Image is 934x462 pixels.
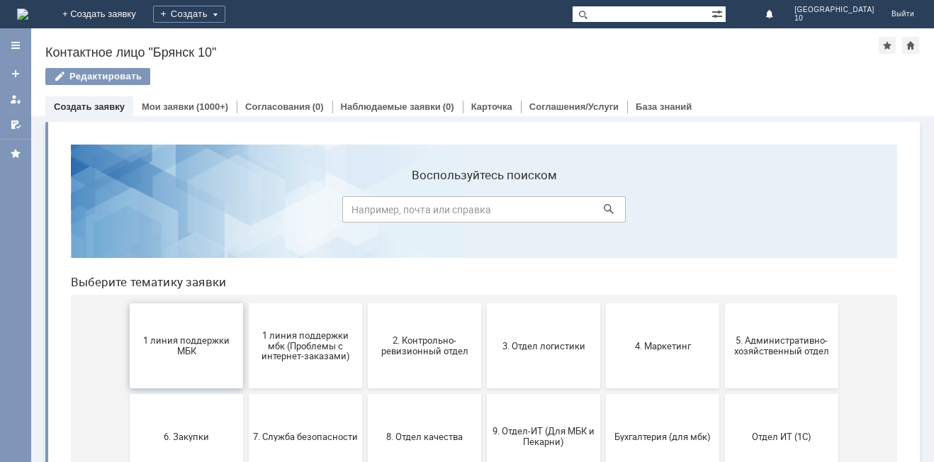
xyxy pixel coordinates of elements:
[308,261,422,346] button: 8. Отдел качества
[193,388,298,399] span: Отдел-ИТ (Офис)
[529,101,619,112] a: Соглашения/Услуги
[70,170,184,255] button: 1 линия поддержки МБК
[711,6,726,20] span: Расширенный поиск
[54,101,125,112] a: Создать заявку
[11,142,838,156] header: Выберите тематику заявки
[432,207,536,218] span: 3. Отдел логистики
[670,378,775,410] span: [PERSON_NAME]. Услуги ИТ для МБК (оформляет L1)
[665,261,779,346] button: Отдел ИТ (1С)
[189,351,303,436] button: Отдел-ИТ (Офис)
[74,383,179,405] span: Отдел-ИТ (Битрикс24 и CRM)
[794,6,874,14] span: [GEOGRAPHIC_DATA]
[794,14,874,23] span: 10
[546,261,660,346] button: Бухгалтерия (для мбк)
[189,261,303,346] button: 7. Служба безопасности
[283,63,566,89] input: Например, почта или справка
[193,298,298,308] span: 7. Служба безопасности
[670,298,775,308] span: Отдел ИТ (1С)
[45,45,879,60] div: Контактное лицо "Брянск 10"
[902,37,919,54] div: Сделать домашней страницей
[308,351,422,436] button: Финансовый отдел
[193,196,298,228] span: 1 линия поддержки мбк (Проблемы с интернет-заказами)
[17,9,28,20] img: logo
[427,261,541,346] button: 9. Отдел-ИТ (Для МБК и Пекарни)
[443,101,454,112] div: (0)
[283,35,566,49] label: Воспользуйтесь поиском
[551,383,656,405] span: Это соглашение не активно!
[471,101,512,112] a: Карточка
[427,351,541,436] button: Франчайзинг
[551,207,656,218] span: 4. Маркетинг
[427,170,541,255] button: 3. Отдел логистики
[17,9,28,20] a: Перейти на домашнюю страницу
[245,101,310,112] a: Согласования
[432,388,536,399] span: Франчайзинг
[313,202,417,223] span: 2. Контрольно-ревизионный отдел
[636,101,692,112] a: База знаний
[4,113,27,136] a: Мои согласования
[196,101,228,112] div: (1000+)
[74,298,179,308] span: 6. Закупки
[189,170,303,255] button: 1 линия поддержки мбк (Проблемы с интернет-заказами)
[70,351,184,436] button: Отдел-ИТ (Битрикс24 и CRM)
[313,388,417,399] span: Финансовый отдел
[153,6,225,23] div: Создать
[142,101,194,112] a: Мои заявки
[546,170,660,255] button: 4. Маркетинг
[74,202,179,223] span: 1 линия поддержки МБК
[546,351,660,436] button: Это соглашение не активно!
[4,62,27,85] a: Создать заявку
[670,202,775,223] span: 5. Административно-хозяйственный отдел
[665,351,779,436] button: [PERSON_NAME]. Услуги ИТ для МБК (оформляет L1)
[551,298,656,308] span: Бухгалтерия (для мбк)
[879,37,896,54] div: Добавить в избранное
[665,170,779,255] button: 5. Административно-хозяйственный отдел
[4,88,27,111] a: Мои заявки
[70,261,184,346] button: 6. Закупки
[432,293,536,314] span: 9. Отдел-ИТ (Для МБК и Пекарни)
[313,298,417,308] span: 8. Отдел качества
[313,101,324,112] div: (0)
[341,101,441,112] a: Наблюдаемые заявки
[308,170,422,255] button: 2. Контрольно-ревизионный отдел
